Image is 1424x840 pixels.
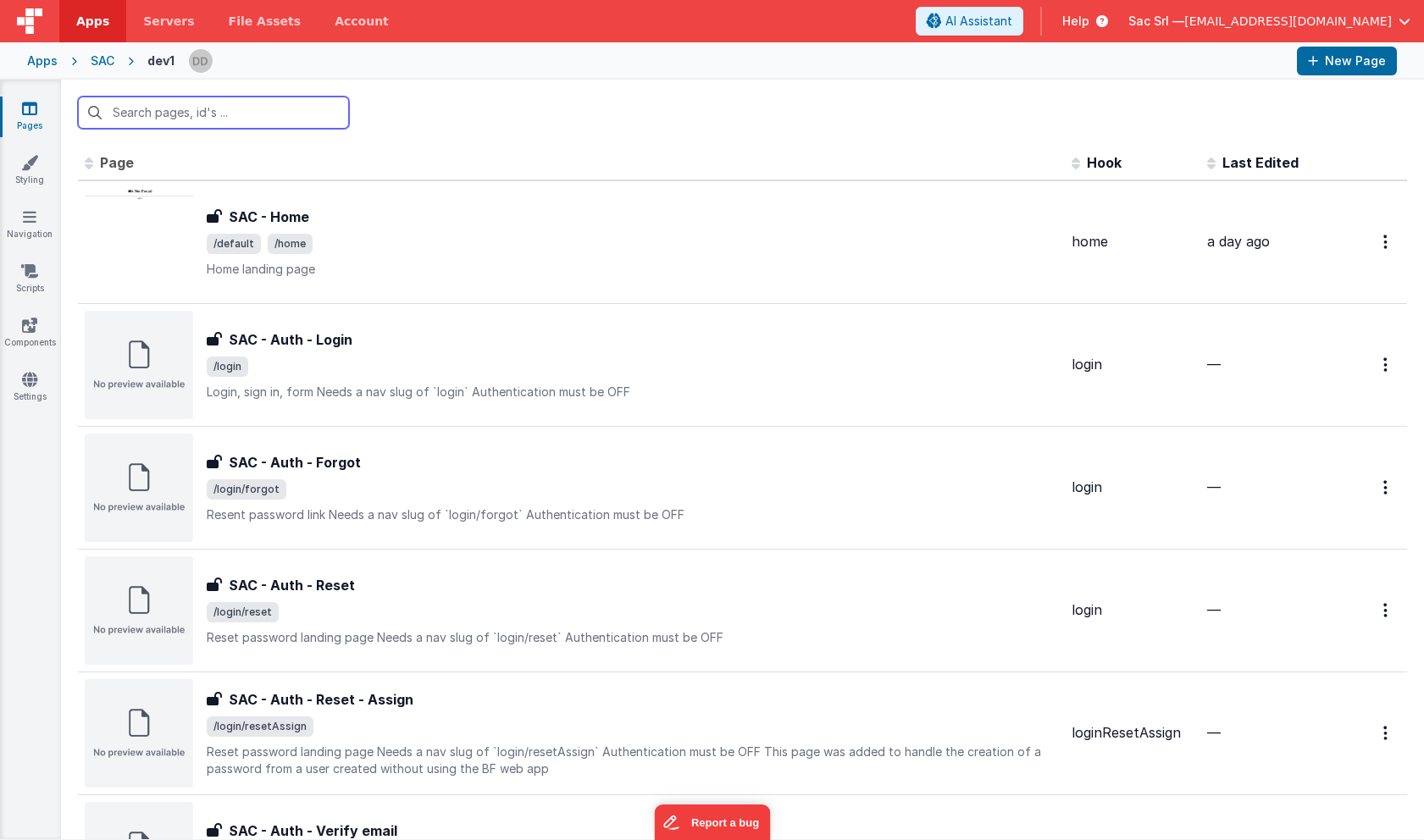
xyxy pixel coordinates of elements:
[207,261,1058,278] p: Home landing page
[207,384,1058,401] p: Login, sign in, form Needs a nav slug of `login` Authentication must be OFF
[1373,716,1400,750] button: Options
[1207,356,1221,373] span: —
[1128,13,1410,30] button: Sac Srl — [EMAIL_ADDRESS][DOMAIN_NAME]
[1072,355,1194,374] div: login
[229,452,361,472] h3: SAC - Auth - Forgot
[1373,593,1400,627] button: Options
[207,479,286,500] span: /login/forgot
[1207,233,1270,250] span: a day ago
[27,52,58,69] div: Apps
[916,7,1023,36] button: AI Assistant
[1072,723,1194,743] div: loginResetAssign
[1072,232,1194,251] div: home
[207,506,1058,523] p: Resent password link Needs a nav slug of `login/forgot` Authentication must be OFF
[189,49,213,73] img: 5566de74795503dc7562e9a7bf0f5380
[1373,224,1400,259] button: Options
[1128,13,1184,30] span: Sac Srl —
[207,743,1058,777] p: Reset password landing page Needs a nav slug of `login/resetAssign` Authentication must be OFF Th...
[1072,478,1194,497] div: login
[1207,601,1221,618] span: —
[229,575,355,595] h3: SAC - Auth - Reset
[1222,154,1299,171] span: Last Edited
[268,234,313,254] span: /home
[1373,470,1400,505] button: Options
[207,716,313,737] span: /login/resetAssign
[1207,478,1221,495] span: —
[100,154,134,171] span: Page
[207,629,1058,646] p: Reset password landing page Needs a nav slug of `login/reset` Authentication must be OFF
[91,52,114,69] div: SAC
[1297,47,1397,75] button: New Page
[78,97,349,129] input: Search pages, id's ...
[1207,724,1221,741] span: —
[1373,347,1400,382] button: Options
[147,52,175,69] div: dev1
[207,234,261,254] span: /default
[76,13,109,30] span: Apps
[229,207,309,227] h3: SAC - Home
[1184,13,1392,30] span: [EMAIL_ADDRESS][DOMAIN_NAME]
[207,356,248,377] span: /login
[229,13,302,30] span: File Assets
[229,689,413,710] h3: SAC - Auth - Reset - Assign
[143,13,194,30] span: Servers
[1062,13,1089,30] span: Help
[1072,600,1194,620] div: login
[207,602,279,622] span: /login/reset
[654,804,770,840] iframe: Marker.io feedback button
[229,329,352,350] h3: SAC - Auth - Login
[1087,154,1122,171] span: Hook
[945,13,1012,30] span: AI Assistant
